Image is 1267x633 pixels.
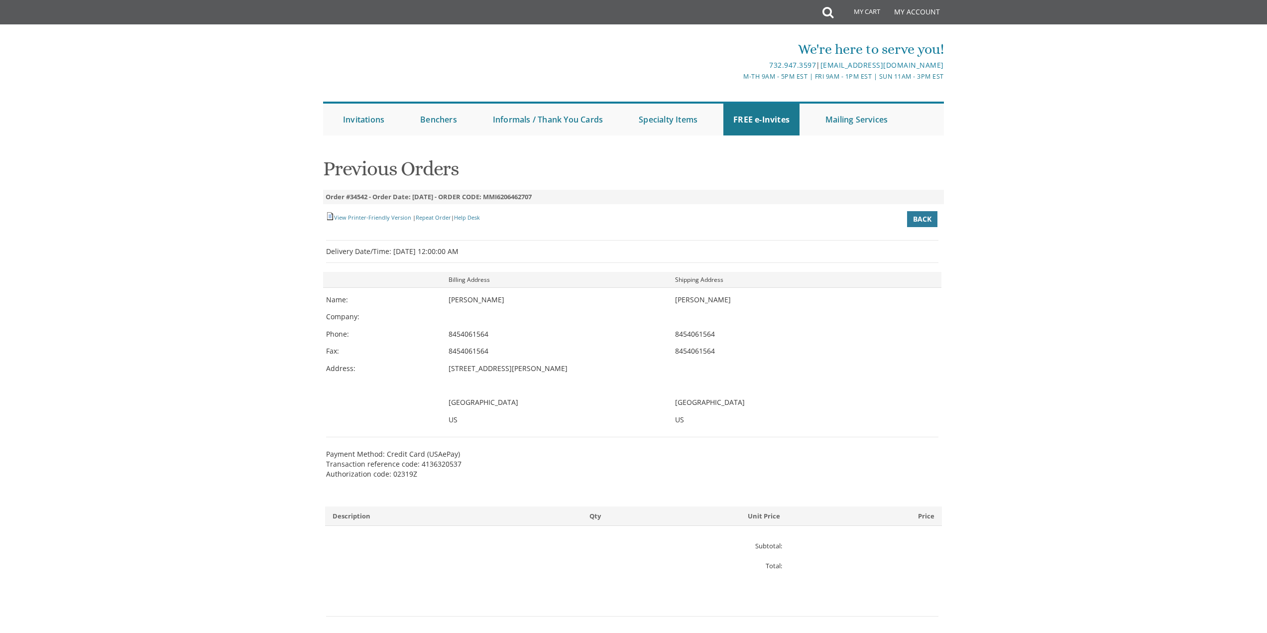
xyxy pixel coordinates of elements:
div: 8454061564 [449,329,675,340]
strong: Shipping Address [675,275,723,284]
span: Subtotal: [755,541,782,550]
a: Informals / Thank You Cards [483,104,613,135]
div: Qty [582,511,633,521]
div: Company: [326,311,449,322]
div: 8454061564 [675,346,902,357]
div: 8454061564 [675,329,902,340]
a: View Printer-Friendly Version [334,214,411,221]
div: Unit Price [634,511,788,521]
span: Back [913,214,931,224]
a: Repeat Order [416,214,451,221]
div: [PERSON_NAME] [449,294,675,305]
div: [GEOGRAPHIC_DATA] [675,397,902,408]
div: Fax: [326,346,449,357]
div: [GEOGRAPHIC_DATA] [449,397,675,408]
a: [EMAIL_ADDRESS][DOMAIN_NAME] [820,60,944,70]
div: [PERSON_NAME] [675,294,902,305]
a: FREE e-Invites [723,104,800,135]
div: Payment Method: Credit Card (USAePay) Transaction reference code: 4136320537 Authorization code: ... [323,446,941,482]
a: My Cart [832,1,887,26]
div: [STREET_ADDRESS][PERSON_NAME] [449,363,675,374]
div: Address: [326,363,449,374]
div: | | [326,210,480,226]
div: 8454061564 [449,346,675,357]
div: Name: [326,294,449,305]
div: US [449,414,675,425]
div: Description [325,511,582,521]
a: Back [907,211,937,227]
div: We're here to serve you! [531,39,944,59]
strong: Billing Address [449,275,490,284]
span: Total: [766,561,782,570]
div: Order #34542 - Order Date: [DATE] - ORDER CODE: MMI6206462707 [323,190,944,204]
div: Phone: [326,329,449,340]
a: 732.947.3597 [769,60,816,70]
a: Mailing Services [815,104,898,135]
div: US [675,414,902,425]
div: | [531,59,944,71]
a: Specialty Items [629,104,707,135]
a: Help Desk [454,214,480,221]
div: M-Th 9am - 5pm EST | Fri 9am - 1pm EST | Sun 11am - 3pm EST [531,71,944,82]
div: Delivery Date/Time: [DATE] 12:00:00 AM [326,246,938,257]
img: document.gif [326,212,334,220]
a: Invitations [333,104,394,135]
a: Benchers [410,104,467,135]
div: Price [788,511,942,521]
h1: Previous Orders [323,158,944,187]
